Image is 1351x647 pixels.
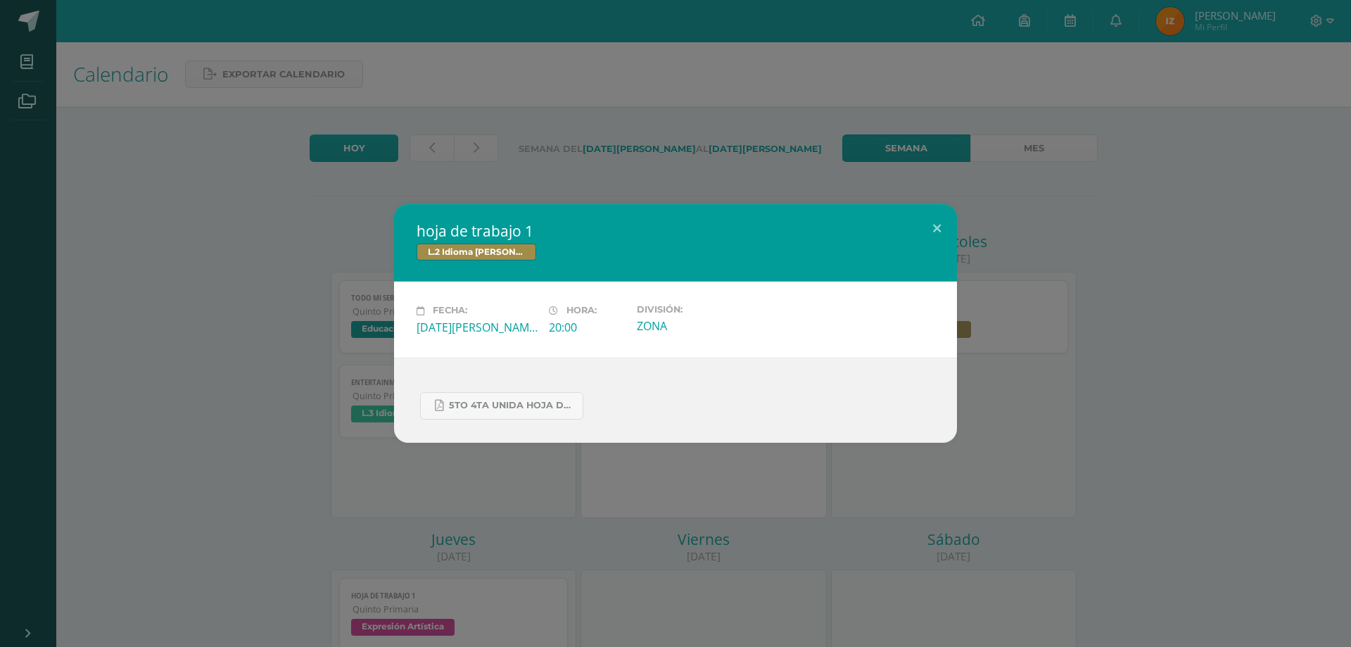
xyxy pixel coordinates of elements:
span: 5to 4ta unida hoja de trabajo kaqchikel.pdf [449,400,576,411]
a: 5to 4ta unida hoja de trabajo kaqchikel.pdf [420,392,583,420]
label: División: [637,304,758,315]
div: [DATE][PERSON_NAME] [417,320,538,335]
span: Hora: [566,306,597,316]
div: 20:00 [549,320,626,335]
button: Close (Esc) [917,204,957,252]
span: L.2 Idioma [PERSON_NAME] [417,244,536,260]
span: Fecha: [433,306,467,316]
h2: hoja de trabajo 1 [417,221,934,241]
div: ZONA [637,318,758,334]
